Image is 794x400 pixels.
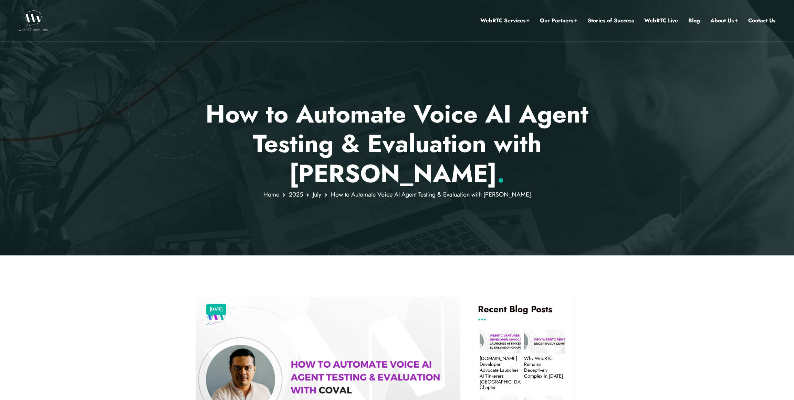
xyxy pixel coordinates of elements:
[688,16,700,25] a: Blog
[196,99,599,188] p: How to Automate Voice AI Agent Testing & Evaluation with [PERSON_NAME]
[289,190,303,199] a: 2025
[480,356,521,390] a: [DOMAIN_NAME] Developer Advocate Launches AI Tinkerers [GEOGRAPHIC_DATA] Chapter
[524,356,565,379] a: Why WebRTC Remains Deceptively Complex in [DATE]
[19,10,48,31] img: WebRTC.ventures
[748,16,775,25] a: Contact Us
[210,305,223,314] a: [DATE]
[263,190,279,199] a: Home
[331,190,531,199] span: How to Automate Voice AI Agent Testing & Evaluation with [PERSON_NAME]
[478,304,567,320] h4: Recent Blog Posts
[588,16,634,25] a: Stories of Success
[710,16,738,25] a: About Us
[313,190,321,199] a: July
[540,16,577,25] a: Our Partners
[497,156,505,191] span: .
[480,16,530,25] a: WebRTC Services
[644,16,678,25] a: WebRTC Live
